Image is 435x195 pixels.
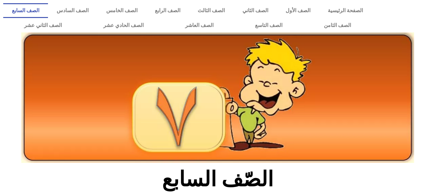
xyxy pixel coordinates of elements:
[189,3,233,18] a: الصف الثالث
[146,3,189,18] a: الصف الرابع
[98,3,146,18] a: الصف الخامس
[303,18,372,33] a: الصف الثامن
[82,18,164,33] a: الصف الحادي عشر
[3,18,82,33] a: الصف الثاني عشر
[3,3,48,18] a: الصف السابع
[319,3,372,18] a: الصفحة الرئيسية
[277,3,319,18] a: الصف الأول
[111,167,324,192] h2: الصّف السابع
[234,18,303,33] a: الصف التاسع
[48,3,97,18] a: الصف السادس
[164,18,234,33] a: الصف العاشر
[234,3,277,18] a: الصف الثاني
